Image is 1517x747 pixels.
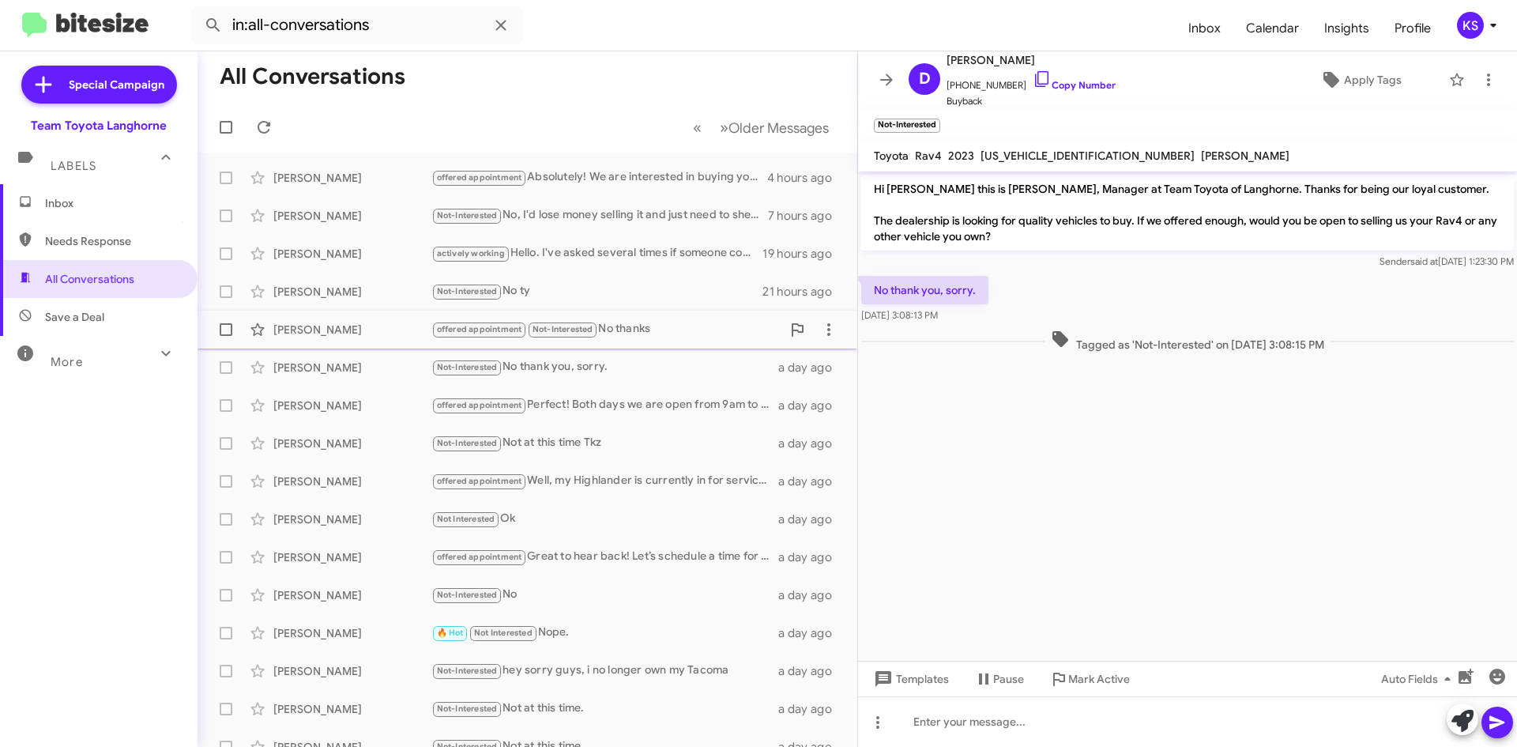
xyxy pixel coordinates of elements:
[437,438,498,448] span: Not-Interested
[533,324,593,334] span: Not-Interested
[45,195,179,211] span: Inbox
[1382,6,1444,51] a: Profile
[1037,665,1142,693] button: Mark Active
[431,282,762,300] div: No ty
[684,111,838,144] nav: Page navigation example
[858,665,962,693] button: Templates
[69,77,164,92] span: Special Campaign
[778,436,845,451] div: a day ago
[683,111,711,144] button: Previous
[861,175,1514,251] p: Hi [PERSON_NAME] this is [PERSON_NAME], Manager at Team Toyota of Langhorne. Thanks for being our...
[273,360,431,375] div: [PERSON_NAME]
[51,355,83,369] span: More
[778,360,845,375] div: a day ago
[437,552,522,562] span: offered appointment
[778,587,845,603] div: a day ago
[1068,665,1130,693] span: Mark Active
[31,118,167,134] div: Team Toyota Langhorne
[947,93,1116,109] span: Buyback
[431,168,767,187] div: Absolutely! We are interested in buying your vehicle. Let’s book an appointment for you to bring ...
[273,208,431,224] div: [PERSON_NAME]
[437,400,522,410] span: offered appointment
[1457,12,1484,39] div: KS
[778,473,845,489] div: a day ago
[273,170,431,186] div: [PERSON_NAME]
[962,665,1037,693] button: Pause
[273,663,431,679] div: [PERSON_NAME]
[474,628,533,638] span: Not Interested
[871,665,949,693] span: Templates
[1233,6,1312,51] a: Calendar
[431,472,778,490] div: Well, my Highlander is currently in for service at Team Toyota Langhorne.
[437,286,498,296] span: Not-Interested
[273,322,431,338] div: [PERSON_NAME]
[778,549,845,565] div: a day ago
[437,590,498,600] span: Not-Interested
[437,666,498,676] span: Not-Interested
[710,111,838,144] button: Next
[220,64,405,89] h1: All Conversations
[273,284,431,300] div: [PERSON_NAME]
[273,549,431,565] div: [PERSON_NAME]
[948,149,974,163] span: 2023
[45,233,179,249] span: Needs Response
[861,276,988,304] p: No thank you, sorry.
[919,66,931,92] span: D
[273,587,431,603] div: [PERSON_NAME]
[1312,6,1382,51] span: Insights
[431,396,778,414] div: Perfect! Both days we are open from 9am to 8pm, is there a certain day/time that works best?
[778,663,845,679] div: a day ago
[273,511,431,527] div: [PERSON_NAME]
[762,284,845,300] div: 21 hours ago
[51,159,96,173] span: Labels
[861,309,938,321] span: [DATE] 3:08:13 PM
[1279,66,1441,94] button: Apply Tags
[437,172,522,183] span: offered appointment
[431,206,768,224] div: No, I'd lose money selling it and just need to shell out more for something else so I'll keep it ...
[273,398,431,413] div: [PERSON_NAME]
[273,246,431,262] div: [PERSON_NAME]
[1045,330,1331,353] span: Tagged as 'Not-Interested' on [DATE] 3:08:15 PM
[947,70,1116,93] span: [PHONE_NUMBER]
[273,473,431,489] div: [PERSON_NAME]
[778,511,845,527] div: a day ago
[1368,665,1470,693] button: Auto Fields
[981,149,1195,163] span: [US_VEHICLE_IDENTIFICATION_NUMBER]
[1201,149,1289,163] span: [PERSON_NAME]
[1410,255,1438,267] span: said at
[431,510,778,528] div: Ok
[431,624,778,642] div: Nope.
[947,51,1116,70] span: [PERSON_NAME]
[437,476,522,486] span: offered appointment
[778,701,845,717] div: a day ago
[45,309,104,325] span: Save a Deal
[431,548,778,566] div: Great to hear back! Let’s schedule a time for your VIP appraisal. What day works best for you?
[431,662,778,680] div: hey sorry guys, i no longer own my Tacoma
[915,149,942,163] span: Rav4
[437,704,498,714] span: Not-Interested
[437,514,495,524] span: Not Interested
[21,66,177,104] a: Special Campaign
[431,700,778,718] div: Not at this time.
[437,628,464,638] span: 🔥 Hot
[1033,79,1116,91] a: Copy Number
[431,586,778,604] div: No
[728,119,829,137] span: Older Messages
[273,436,431,451] div: [PERSON_NAME]
[778,625,845,641] div: a day ago
[431,358,778,376] div: No thank you, sorry.
[431,434,778,452] div: Not at this time Tkz
[993,665,1024,693] span: Pause
[1344,66,1402,94] span: Apply Tags
[768,208,845,224] div: 7 hours ago
[1381,665,1457,693] span: Auto Fields
[45,271,134,287] span: All Conversations
[762,246,845,262] div: 19 hours ago
[437,210,498,221] span: Not-Interested
[1380,255,1514,267] span: Sender [DATE] 1:23:30 PM
[273,701,431,717] div: [PERSON_NAME]
[693,118,702,138] span: «
[1444,12,1500,39] button: KS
